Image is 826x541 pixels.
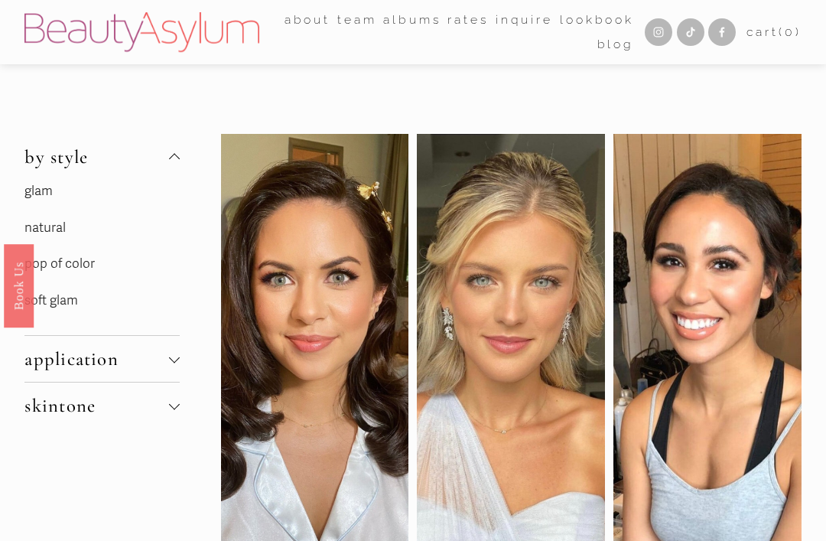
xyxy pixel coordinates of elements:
a: Blog [597,32,635,56]
a: 0 items in cart [746,21,802,43]
a: TikTok [677,18,704,46]
span: 0 [785,24,795,39]
img: Beauty Asylum | Bridal Hair &amp; Makeup Charlotte &amp; Atlanta [24,12,259,52]
span: application [24,347,169,370]
span: team [337,9,377,31]
a: Rates [447,8,489,32]
div: by style [24,180,180,335]
a: folder dropdown [285,8,331,32]
button: application [24,336,180,382]
a: soft glam [24,292,78,308]
a: pop of color [24,256,95,272]
a: Book Us [4,243,34,327]
a: Instagram [645,18,672,46]
a: Facebook [708,18,736,46]
a: Lookbook [560,8,634,32]
a: albums [383,8,441,32]
a: Inquire [496,8,553,32]
span: ( ) [779,24,802,39]
span: by style [24,145,169,168]
button: by style [24,134,180,180]
a: folder dropdown [337,8,377,32]
span: skintone [24,394,169,417]
a: glam [24,183,53,199]
a: natural [24,220,66,236]
button: skintone [24,383,180,429]
span: about [285,9,331,31]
